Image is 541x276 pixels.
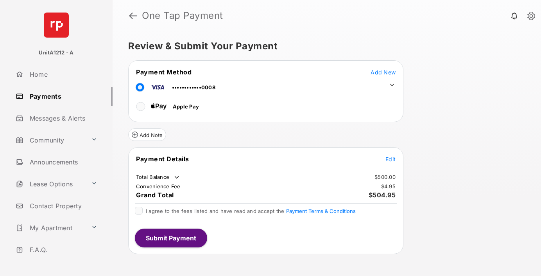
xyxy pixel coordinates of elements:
[13,153,113,171] a: Announcements
[381,183,396,190] td: $4.95
[13,87,113,106] a: Payments
[136,173,181,181] td: Total Balance
[136,68,192,76] span: Payment Method
[286,208,356,214] button: I agree to the fees listed and have read and accept the
[385,155,396,163] button: Edit
[13,175,88,193] a: Lease Options
[13,65,113,84] a: Home
[371,69,396,76] span: Add New
[369,191,396,199] span: $504.95
[146,208,356,214] span: I agree to the fees listed and have read and accept the
[13,240,113,259] a: F.A.Q.
[371,68,396,76] button: Add New
[13,131,88,150] a: Community
[135,229,207,247] button: Submit Payment
[39,49,73,57] p: UnitA1212 - A
[128,41,519,51] h5: Review & Submit Your Payment
[142,11,223,20] strong: One Tap Payment
[13,218,88,237] a: My Apartment
[13,197,113,215] a: Contact Property
[374,173,396,180] td: $500.00
[136,191,174,199] span: Grand Total
[385,156,396,162] span: Edit
[136,155,189,163] span: Payment Details
[173,103,199,110] span: Apple Pay
[13,109,113,128] a: Messages & Alerts
[136,183,181,190] td: Convenience Fee
[128,128,166,141] button: Add Note
[172,84,215,90] span: ••••••••••••0008
[44,13,69,38] img: svg+xml;base64,PHN2ZyB4bWxucz0iaHR0cDovL3d3dy53My5vcmcvMjAwMC9zdmciIHdpZHRoPSI2NCIgaGVpZ2h0PSI2NC...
